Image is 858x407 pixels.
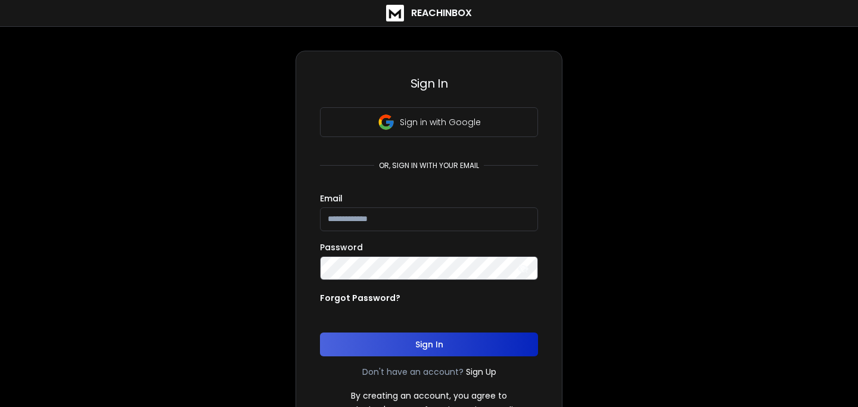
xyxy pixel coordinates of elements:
[320,333,538,356] button: Sign In
[320,292,400,304] p: Forgot Password?
[374,161,484,170] p: or, sign in with your email
[386,5,404,21] img: logo
[320,107,538,137] button: Sign in with Google
[411,6,472,20] h1: ReachInbox
[320,75,538,92] h3: Sign In
[320,243,363,251] label: Password
[351,390,507,402] p: By creating an account, you agree to
[466,366,496,378] a: Sign Up
[400,116,481,128] p: Sign in with Google
[362,366,464,378] p: Don't have an account?
[386,5,472,21] a: ReachInbox
[320,194,343,203] label: Email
